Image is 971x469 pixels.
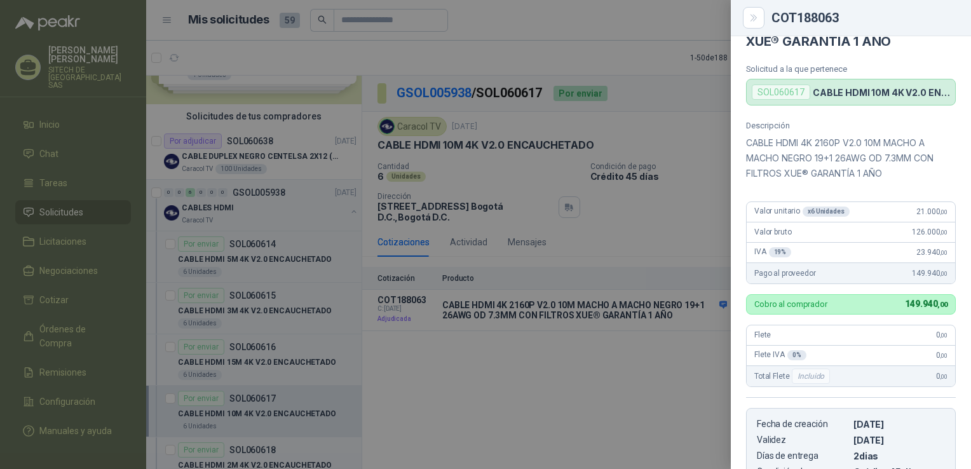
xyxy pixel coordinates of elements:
span: Valor bruto [754,228,791,236]
span: ,00 [940,352,947,359]
span: 0 [936,372,947,381]
p: [DATE] [853,419,945,430]
span: IVA [754,247,791,257]
button: Close [746,10,761,25]
span: Total Flete [754,369,832,384]
p: CABLE HDMI 10M 4K V2.0 ENCAUCHETADO [813,87,950,98]
p: [DATE] [853,435,945,445]
span: ,00 [940,332,947,339]
span: ,00 [940,229,947,236]
span: Flete IVA [754,350,806,360]
div: x 6 Unidades [803,207,850,217]
span: Valor unitario [754,207,850,217]
span: Flete [754,330,771,339]
p: 2 dias [853,451,945,461]
p: Descripción [746,121,956,130]
span: 0 [936,351,947,360]
span: 149.940 [912,269,947,278]
div: COT188063 [771,11,956,24]
p: Cobro al comprador [754,300,827,308]
span: 23.940 [916,248,947,257]
span: Pago al proveedor [754,269,816,278]
div: 19 % [769,247,792,257]
span: 149.940 [905,299,947,309]
span: 0 [936,330,947,339]
p: Validez [757,435,848,445]
span: ,00 [940,249,947,256]
span: ,00 [940,208,947,215]
div: Incluido [792,369,830,384]
span: 126.000 [912,228,947,236]
p: Días de entrega [757,451,848,461]
span: ,00 [937,301,947,309]
span: 21.000 [916,207,947,216]
div: 0 % [787,350,806,360]
span: ,00 [940,373,947,380]
span: ,00 [940,270,947,277]
p: Solicitud a la que pertenece [746,64,956,74]
div: SOL060617 [752,85,810,100]
p: CABLE HDMI 4K 2160P V2.0 10M MACHO A MACHO NEGRO 19+1 26AWG OD 7.3MM CON FILTROS XUE® GARANTÍA 1 AÑO [746,135,956,181]
p: Fecha de creación [757,419,848,430]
